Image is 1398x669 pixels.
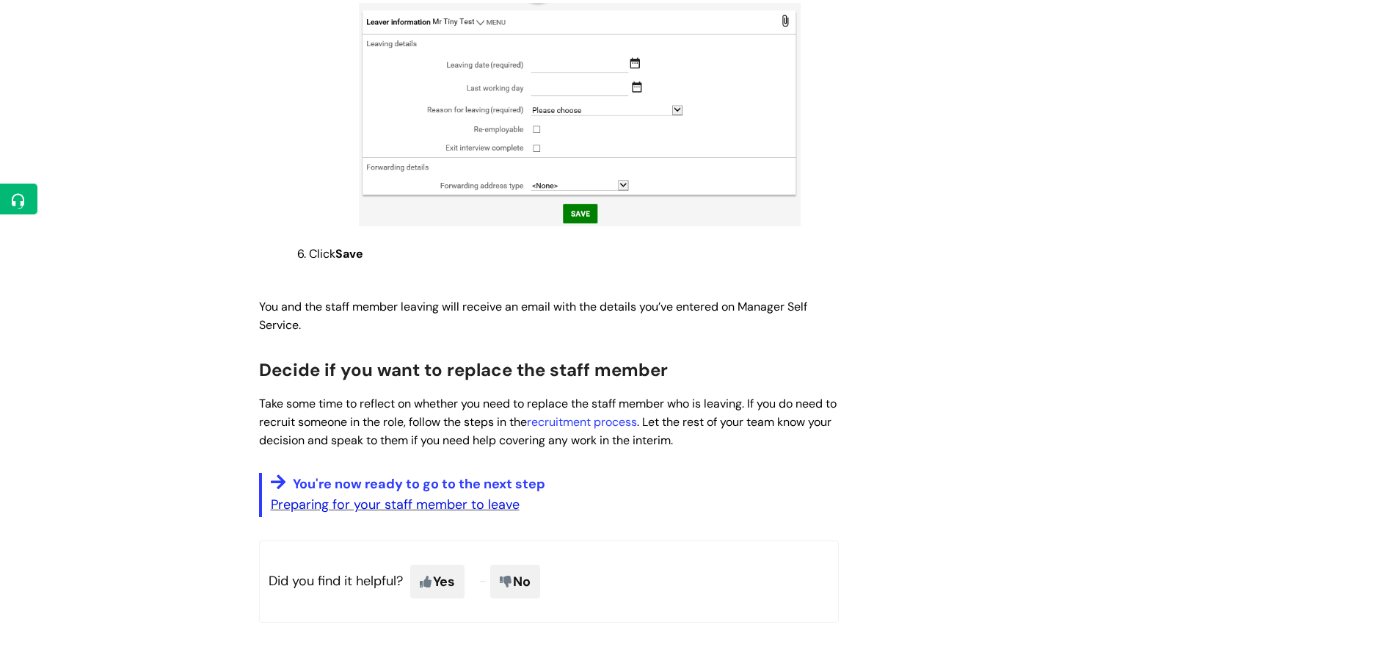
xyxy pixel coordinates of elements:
span: You're now ready to go to the next step [293,475,545,493]
p: Did you find it helpful? [259,540,839,623]
span: No [490,565,540,599]
a: recruitment process [527,414,637,430]
a: Preparing for your staff member to leave [271,496,520,513]
span: Take some time to reflect on whether you need to replace the staff member who is leaving. If you ... [259,396,837,448]
strong: Save [335,246,363,261]
span: Decide if you want to replace the staff member [259,358,668,381]
span: Yes [410,565,465,599]
span: Click [309,246,363,261]
img: MHTu8XxxQ6NkNAv-bMESVJwhMpmrM6WzeQ.png [359,3,801,226]
span: You and the staff member leaving will receive an email with the details you’ve entered on Manager... [259,299,807,333]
